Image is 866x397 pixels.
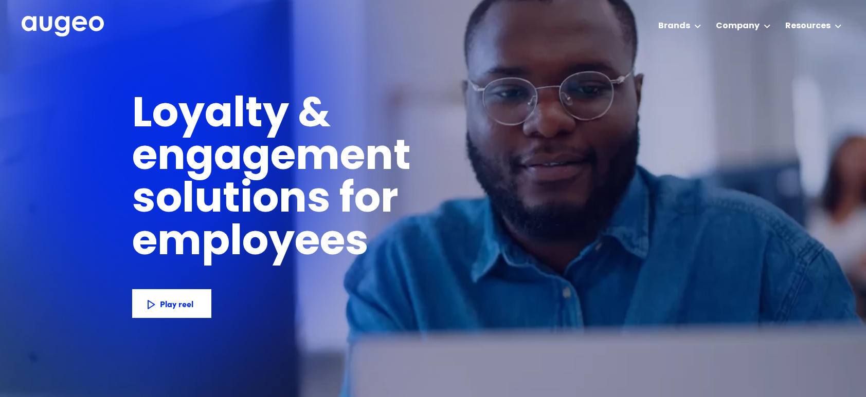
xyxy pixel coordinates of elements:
h1: Loyalty & engagement solutions for [132,94,576,222]
div: Brands [658,20,690,32]
a: home [22,16,104,37]
div: Company [716,20,760,32]
img: Augeo's full logo in white. [22,16,104,37]
div: Resources [785,20,831,32]
h1: employees [132,222,387,265]
a: Play reel [132,289,211,318]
